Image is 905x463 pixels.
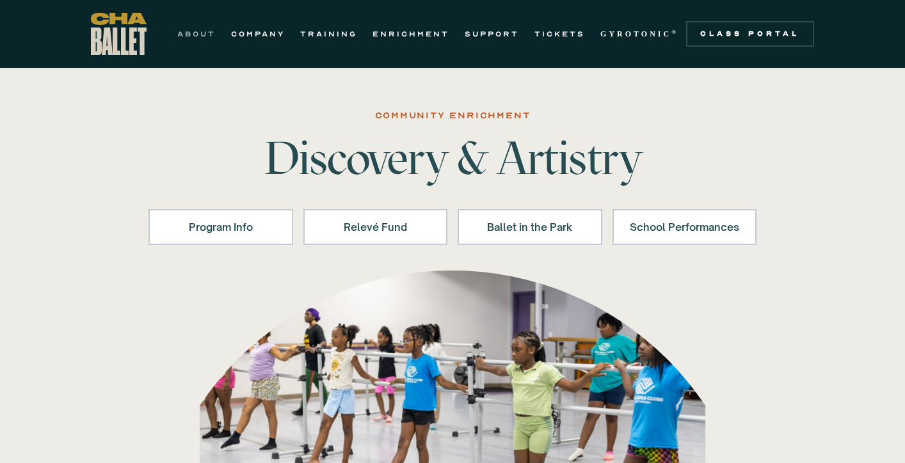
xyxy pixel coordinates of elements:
a: TRAINING [300,26,357,42]
a: COMPANY [231,26,285,42]
a: home [91,13,147,55]
a: GYROTONIC® [600,26,678,42]
a: ABOUT [177,26,216,42]
sup: ® [671,29,678,35]
a: Program Info [148,209,293,245]
h1: Discovery & Artistry [253,135,652,181]
strong: GYROTONIC [600,29,671,38]
div: Class Portal [694,29,806,39]
a: SUPPORT [465,26,519,42]
a: ENRICHMENT [372,26,449,42]
a: Ballet in the Park [458,209,602,245]
div: School Performances [629,219,741,235]
a: Class Portal [686,21,814,47]
div: Program Info [165,219,276,235]
a: School Performances [613,209,757,245]
a: Relevé Fund [303,209,448,245]
div: Relevé Fund [320,219,431,235]
a: TICKETS [534,26,585,42]
div: COMMUNITY ENRICHMENT [375,108,531,123]
div: Ballet in the Park [474,219,586,235]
